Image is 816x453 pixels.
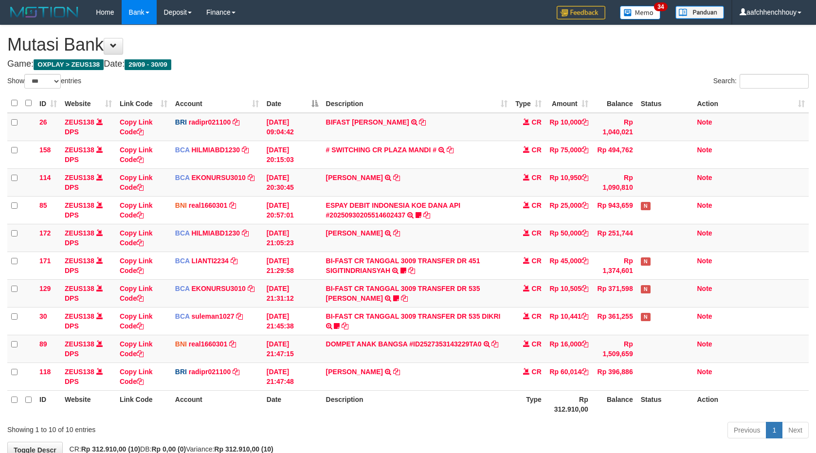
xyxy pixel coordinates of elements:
[592,362,637,390] td: Rp 396,886
[120,146,153,163] a: Copy Link Code
[39,229,51,237] span: 172
[532,146,542,154] span: CR
[263,113,322,141] td: [DATE] 09:04:42
[581,146,588,154] a: Copy Rp 75,000 to clipboard
[782,422,809,438] a: Next
[532,340,542,348] span: CR
[214,445,273,453] strong: Rp 312.910,00 (10)
[641,285,651,293] span: Has Note
[263,279,322,307] td: [DATE] 21:31:12
[39,201,47,209] span: 85
[637,390,693,418] th: Status
[641,313,651,321] span: Has Note
[263,94,322,113] th: Date: activate to sort column descending
[151,445,186,453] strong: Rp 0,00 (0)
[65,201,94,209] a: ZEUS138
[326,340,482,348] a: DOMPET ANAK BANGSA #ID2527353143229TA0
[191,146,240,154] a: HILMIABD1230
[545,94,592,113] th: Amount: activate to sort column ascending
[61,141,116,168] td: DPS
[65,118,94,126] a: ZEUS138
[120,312,153,330] a: Copy Link Code
[61,113,116,141] td: DPS
[697,174,712,181] a: Note
[263,252,322,279] td: [DATE] 21:29:58
[322,390,511,418] th: Description
[693,390,809,418] th: Action
[61,362,116,390] td: DPS
[24,74,61,89] select: Showentries
[242,146,249,154] a: Copy HILMIABD1230 to clipboard
[175,118,187,126] span: BRI
[641,202,651,210] span: Has Note
[175,257,190,265] span: BCA
[65,174,94,181] a: ZEUS138
[511,94,545,113] th: Type: activate to sort column ascending
[61,335,116,362] td: DPS
[61,307,116,335] td: DPS
[592,94,637,113] th: Balance
[171,390,263,418] th: Account
[175,285,190,292] span: BCA
[39,174,51,181] span: 114
[532,118,542,126] span: CR
[61,196,116,224] td: DPS
[125,59,171,70] span: 29/09 - 30/09
[191,285,245,292] a: EKONURSU3010
[65,257,94,265] a: ZEUS138
[581,312,588,320] a: Copy Rp 10,441 to clipboard
[727,422,766,438] a: Previous
[545,224,592,252] td: Rp 50,000
[419,118,426,126] a: Copy BIFAST ERIKA S PAUN to clipboard
[65,285,94,292] a: ZEUS138
[263,168,322,196] td: [DATE] 20:30:45
[326,201,461,219] a: ESPAY DEBIT INDONESIA KOE DANA API #20250930205514602437
[263,307,322,335] td: [DATE] 21:45:38
[61,390,116,418] th: Website
[740,74,809,89] input: Search:
[581,229,588,237] a: Copy Rp 50,000 to clipboard
[61,279,116,307] td: DPS
[654,2,667,11] span: 34
[236,312,243,320] a: Copy suleman1027 to clipboard
[263,390,322,418] th: Date
[401,294,408,302] a: Copy BI-FAST CR TANGGAL 3009 TRANSFER DR 535 AISYAH PUTRI HALIZ to clipboard
[65,312,94,320] a: ZEUS138
[7,5,81,19] img: MOTION_logo.png
[229,340,236,348] a: Copy real1660301 to clipboard
[697,201,712,209] a: Note
[581,201,588,209] a: Copy Rp 25,000 to clipboard
[120,368,153,385] a: Copy Link Code
[39,118,47,126] span: 26
[263,224,322,252] td: [DATE] 21:05:23
[326,285,480,302] a: BI-FAST CR TANGGAL 3009 TRANSFER DR 535 [PERSON_NAME]
[120,340,153,358] a: Copy Link Code
[581,118,588,126] a: Copy Rp 10,000 to clipboard
[120,229,153,247] a: Copy Link Code
[65,146,94,154] a: ZEUS138
[7,421,333,435] div: Showing 1 to 10 of 10 entries
[592,307,637,335] td: Rp 361,255
[231,257,237,265] a: Copy LIANTI2234 to clipboard
[61,168,116,196] td: DPS
[7,59,809,69] h4: Game: Date:
[175,312,190,320] span: BCA
[447,146,453,154] a: Copy # SWITCHING CR PLAZA MANDI # to clipboard
[592,252,637,279] td: Rp 1,374,601
[545,113,592,141] td: Rp 10,000
[120,257,153,274] a: Copy Link Code
[65,229,94,237] a: ZEUS138
[581,285,588,292] a: Copy Rp 10,505 to clipboard
[545,335,592,362] td: Rp 16,000
[326,312,501,320] a: BI-FAST CR TANGGAL 3009 TRANSFER DR 535 DIKRI
[7,35,809,54] h1: Mutasi Bank
[191,174,245,181] a: EKONURSU3010
[322,94,511,113] th: Description: activate to sort column ascending
[581,340,588,348] a: Copy Rp 16,000 to clipboard
[39,285,51,292] span: 129
[39,340,47,348] span: 89
[592,279,637,307] td: Rp 371,598
[120,285,153,302] a: Copy Link Code
[545,362,592,390] td: Rp 60,014
[248,174,254,181] a: Copy EKONURSU3010 to clipboard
